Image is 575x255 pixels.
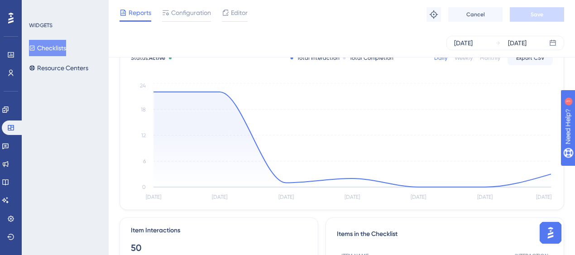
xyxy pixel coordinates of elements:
tspan: 0 [142,184,146,190]
div: Daily [434,54,447,62]
span: Editor [231,7,248,18]
tspan: 12 [141,132,146,139]
tspan: [DATE] [345,194,360,200]
span: Save [531,11,543,18]
tspan: [DATE] [411,194,426,200]
div: WIDGETS [29,22,53,29]
div: Monthly [480,54,500,62]
button: Save [510,7,564,22]
button: Cancel [448,7,503,22]
tspan: 24 [140,82,146,89]
tspan: [DATE] [278,194,294,200]
span: Need Help? [21,2,57,13]
tspan: [DATE] [477,194,493,200]
button: Checklists [29,40,66,56]
span: Status: [131,54,165,62]
tspan: [DATE] [212,194,227,200]
tspan: [DATE] [536,194,551,200]
tspan: 6 [143,158,146,164]
iframe: UserGuiding AI Assistant Launcher [537,219,564,246]
span: Cancel [466,11,485,18]
div: 50 [131,241,307,254]
button: Resource Centers [29,60,88,76]
div: 1 [63,5,66,12]
tspan: [DATE] [146,194,161,200]
span: Export CSV [516,54,545,62]
div: Total Completion [343,54,393,62]
div: [DATE] [454,38,473,48]
div: Weekly [455,54,473,62]
span: Active [149,55,165,61]
div: Total Interaction [291,54,340,62]
div: Item Interactions [131,225,180,236]
span: Reports [129,7,151,18]
span: Configuration [171,7,211,18]
button: Export CSV [508,51,553,65]
tspan: 18 [141,106,146,113]
div: [DATE] [508,38,527,48]
span: Items in the Checklist [337,229,398,240]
